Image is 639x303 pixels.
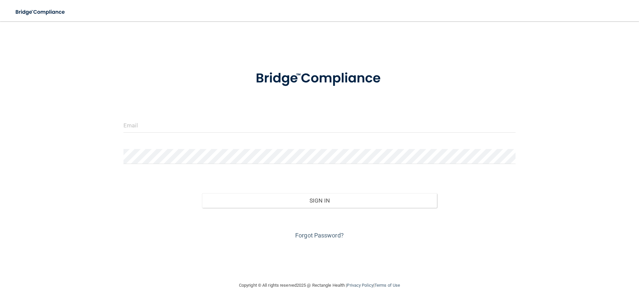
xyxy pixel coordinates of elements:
[123,118,516,133] input: Email
[295,232,344,239] a: Forgot Password?
[374,283,400,288] a: Terms of Use
[198,275,441,296] div: Copyright © All rights reserved 2025 @ Rectangle Health | |
[347,283,373,288] a: Privacy Policy
[202,193,437,208] button: Sign In
[242,61,397,96] img: bridge_compliance_login_screen.278c3ca4.svg
[10,5,71,19] img: bridge_compliance_login_screen.278c3ca4.svg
